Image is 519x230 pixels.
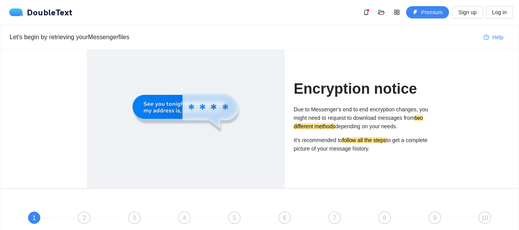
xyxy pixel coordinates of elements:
[391,6,403,18] button: appstore
[133,215,136,221] span: 3
[183,215,186,221] span: 4
[484,35,489,41] span: question-circle
[342,137,386,143] mark: follow all the steps
[391,9,403,15] span: appstore
[294,105,433,131] p: Due to Messenger's end to end encryption changes, you might need to request to download messages ...
[233,215,236,221] span: 5
[9,8,73,16] a: logoDoubleText
[383,215,386,221] span: 8
[452,6,483,18] button: Sign up
[421,8,443,17] span: Premium
[492,33,503,41] span: Help
[83,215,86,221] span: 2
[294,80,433,98] h1: Encryption notice
[376,9,387,15] span: folder-open
[486,6,513,18] button: Log in
[9,8,73,16] div: DoubleText
[294,115,423,129] mark: two different methods
[492,8,507,17] span: Log in
[283,215,286,221] span: 6
[360,6,372,18] button: bell
[10,32,478,42] div: Let's begin by retrieving your Messenger files
[433,215,436,221] span: 9
[375,6,388,18] button: folder-open
[458,8,476,17] span: Sign up
[9,8,27,16] img: logo
[33,215,36,221] span: 1
[478,31,509,43] button: question-circleHelp
[360,9,372,15] span: bell
[413,10,418,16] span: thunderbolt
[294,136,433,153] p: It's recommended to to get a complete picture of your message history.
[481,215,488,221] span: 10
[333,215,337,221] span: 7
[406,6,449,18] button: thunderboltPremium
